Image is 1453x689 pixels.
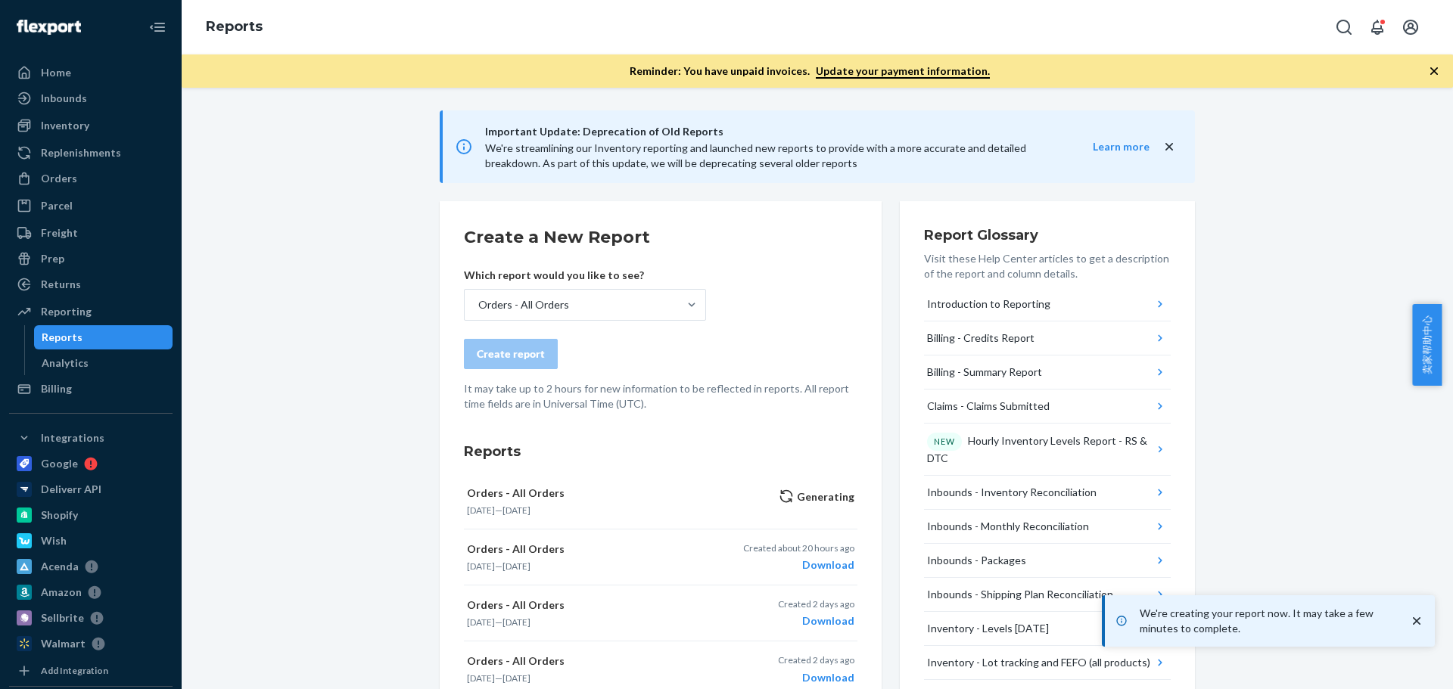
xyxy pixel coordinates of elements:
div: Hourly Inventory Levels Report - RS & DTC [927,433,1153,466]
p: — [467,616,723,628]
a: Replenishments [9,141,173,165]
a: Prep [9,247,173,271]
img: Flexport logo [17,20,81,35]
a: Orders [9,166,173,191]
a: Billing [9,377,173,401]
button: Open Search Box [1329,12,1359,42]
button: Learn more [1063,139,1150,154]
div: Inbounds [41,91,87,106]
h3: Report Glossary [924,225,1171,245]
a: Wish [9,529,173,553]
div: Replenishments [41,145,121,160]
a: Inbounds [9,86,173,110]
button: Billing - Credits Report [924,321,1171,355]
div: Google [41,456,78,471]
p: — [467,504,723,517]
button: Inbounds - Inventory Reconciliation [924,476,1171,510]
button: Integrations [9,426,173,450]
button: Inbounds - Shipping Plan Reconciliation [924,578,1171,612]
div: Billing [41,381,72,396]
button: Orders - All Orders[DATE]—[DATE]Created about 20 hours agoDownload [464,529,857,585]
time: [DATE] [502,504,530,516]
button: 卖家帮助中心 [1412,304,1442,386]
div: Sellbrite [41,610,84,625]
div: Add Integration [41,664,108,677]
a: Returns [9,272,173,296]
div: Wish [41,533,67,548]
div: Reports [42,330,82,345]
p: We're creating your report now. It may take a few minutes to complete. [1140,606,1394,636]
div: Amazon [41,585,82,600]
div: Integrations [41,430,104,445]
button: Orders - All Orders[DATE]—[DATE]Generating [464,473,857,529]
button: Billing - Summary Report [924,355,1171,390]
ol: breadcrumbs [194,5,275,49]
div: Download [778,670,854,685]
button: Inventory - Lot tracking and FEFO (all products) [924,646,1171,680]
p: Orders - All Orders [467,542,723,557]
a: Add Integration [9,662,173,680]
time: [DATE] [467,616,495,628]
button: Inbounds - Monthly Reconciliation [924,510,1171,544]
h3: Reports [464,442,857,461]
p: Visit these Help Center articles to get a description of the report and column details. [924,251,1171,281]
a: Analytics [34,351,173,375]
div: Inbounds - Shipping Plan Reconciliation [927,587,1113,602]
button: NEWHourly Inventory Levels Report - RS & DTC [924,424,1171,476]
time: [DATE] [502,616,530,628]
p: Generating [779,489,854,504]
a: Freight [9,221,173,245]
div: Home [41,65,71,80]
div: Prep [41,251,64,266]
div: Download [778,613,854,628]
div: Orders - All Orders [478,297,569,312]
time: [DATE] [502,560,530,572]
h2: Create a New Report [464,225,857,250]
time: [DATE] [502,672,530,684]
div: Claims - Claims Submitted [927,399,1050,414]
div: Reporting [41,304,92,319]
p: Created 2 days ago [778,597,854,610]
p: Orders - All Orders [467,653,723,669]
div: Inbounds - Inventory Reconciliation [927,485,1097,500]
p: — [467,560,723,573]
a: Deliverr API [9,477,173,501]
div: Shopify [41,507,78,523]
a: Reporting [9,299,173,324]
p: — [467,672,723,684]
a: Reports [34,325,173,349]
div: Deliverr API [41,482,101,497]
a: Amazon [9,580,173,604]
div: Analytics [42,355,89,371]
div: Download [743,557,854,573]
p: Which report would you like to see? [464,268,706,283]
div: Walmart [41,636,86,651]
span: Important Update: Deprecation of Old Reports [485,123,1063,141]
p: Orders - All Orders [467,597,723,613]
span: We're streamlining our Inventory reporting and launched new reports to provide with a more accura... [485,141,1026,169]
button: Introduction to Reporting [924,287,1171,321]
p: NEW [934,436,955,448]
a: Parcel [9,194,173,218]
div: Parcel [41,198,73,213]
button: Claims - Claims Submitted [924,390,1171,424]
button: Open account menu [1395,12,1426,42]
svg: close toast [1409,613,1424,628]
time: [DATE] [467,560,495,572]
div: Inventory - Lot tracking and FEFO (all products) [927,655,1150,670]
a: Shopify [9,503,173,527]
button: Create report [464,339,558,369]
div: Returns [41,277,81,292]
p: Created 2 days ago [778,653,854,666]
time: [DATE] [467,504,495,516]
div: Acenda [41,559,79,574]
div: Introduction to Reporting [927,296,1050,312]
a: Acenda [9,554,173,579]
p: Orders - All Orders [467,486,723,501]
div: Freight [41,225,78,241]
a: Reports [206,18,263,35]
a: Sellbrite [9,606,173,630]
button: Close Navigation [142,12,173,42]
button: Inbounds - Packages [924,544,1171,578]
